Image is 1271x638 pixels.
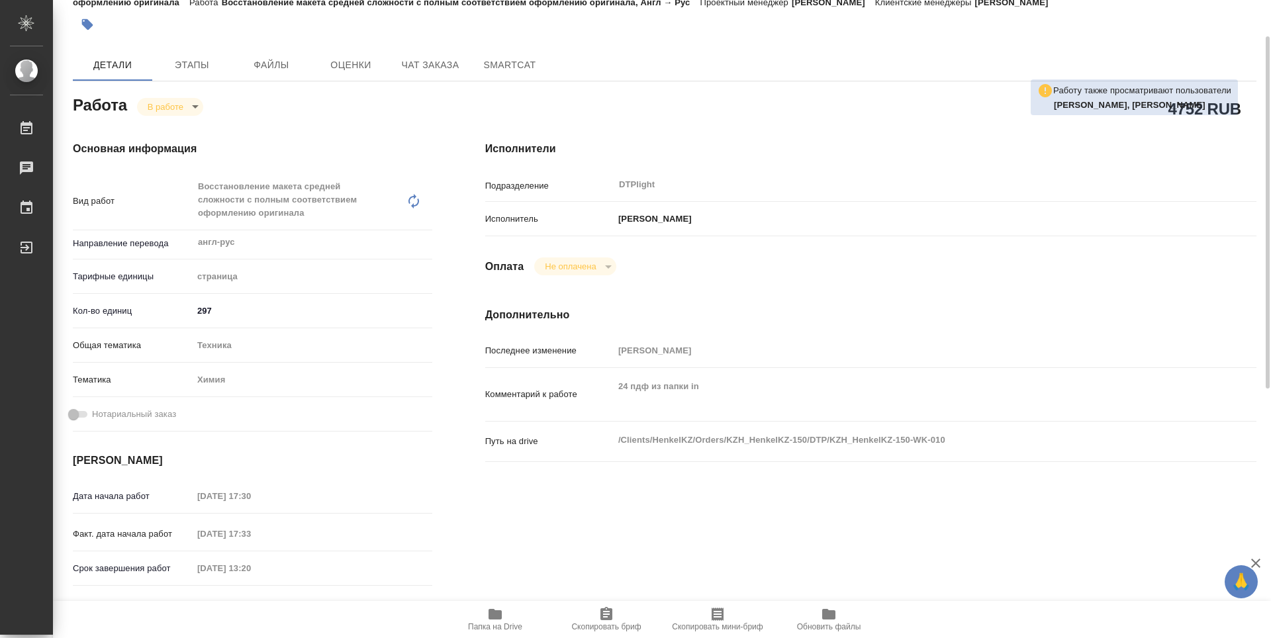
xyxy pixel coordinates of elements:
[541,261,600,272] button: Не оплачена
[92,408,176,421] span: Нотариальный заказ
[485,344,614,357] p: Последнее изменение
[1225,565,1258,598] button: 🙏
[672,622,763,631] span: Скопировать мини-бриф
[73,141,432,157] h4: Основная информация
[319,57,383,73] span: Оценки
[137,98,203,116] div: В работе
[160,57,224,73] span: Этапы
[614,375,1192,411] textarea: 24 пдф из папки in
[240,57,303,73] span: Файлы
[193,265,432,288] div: страница
[73,490,193,503] p: Дата начала работ
[485,435,614,448] p: Путь на drive
[571,622,641,631] span: Скопировать бриф
[534,257,616,275] div: В работе
[73,270,193,283] p: Тарифные единицы
[1054,100,1205,110] b: [PERSON_NAME], [PERSON_NAME]
[485,307,1256,323] h4: Дополнительно
[399,57,462,73] span: Чат заказа
[662,601,773,638] button: Скопировать мини-бриф
[73,237,193,250] p: Направление перевода
[73,527,193,541] p: Факт. дата начала работ
[485,259,524,275] h4: Оплата
[73,10,102,39] button: Добавить тэг
[73,195,193,208] p: Вид работ
[73,92,127,116] h2: Работа
[193,559,308,578] input: Пустое поле
[485,212,614,226] p: Исполнитель
[193,334,432,357] div: Техника
[485,141,1256,157] h4: Исполнители
[797,622,861,631] span: Обновить файлы
[73,339,193,352] p: Общая тематика
[193,524,308,543] input: Пустое поле
[1054,99,1231,112] p: Крамник Артём, Петрова Валерия
[1230,568,1252,596] span: 🙏
[773,601,884,638] button: Обновить файлы
[73,562,193,575] p: Срок завершения работ
[485,179,614,193] p: Подразделение
[193,486,308,506] input: Пустое поле
[614,429,1192,451] textarea: /Clients/HenkelKZ/Orders/KZH_HenkelKZ-150/DTP/KZH_HenkelKZ-150-WK-010
[485,388,614,401] p: Комментарий к работе
[614,212,692,226] p: [PERSON_NAME]
[614,341,1192,360] input: Пустое поле
[478,57,541,73] span: SmartCat
[193,301,432,320] input: ✎ Введи что-нибудь
[440,601,551,638] button: Папка на Drive
[73,453,432,469] h4: [PERSON_NAME]
[551,601,662,638] button: Скопировать бриф
[81,57,144,73] span: Детали
[73,304,193,318] p: Кол-во единиц
[468,622,522,631] span: Папка на Drive
[1053,84,1231,97] p: Работу также просматривают пользователи
[193,369,432,391] div: Химия
[144,101,187,113] button: В работе
[73,373,193,387] p: Тематика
